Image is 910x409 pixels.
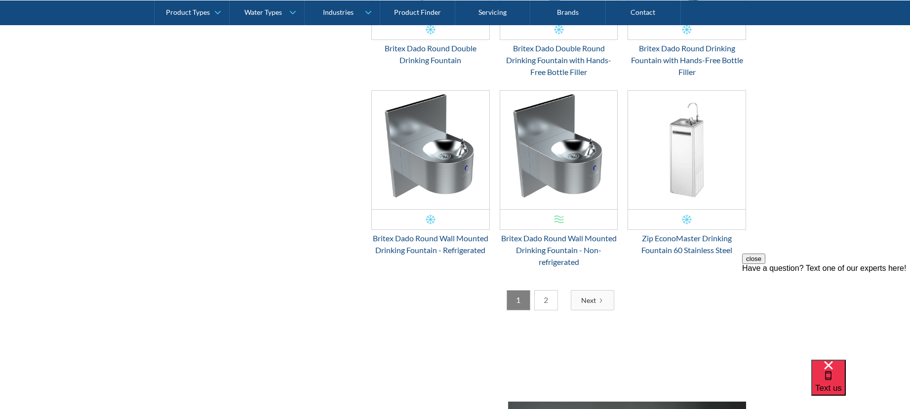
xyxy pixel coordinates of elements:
div: Zip EconoMaster Drinking Fountain 60 Stainless Steel [628,232,746,256]
div: Britex Dado Double Round Drinking Fountain with Hands-Free Bottle Filler [500,42,618,78]
img: Britex Dado Round Wall Mounted Drinking Fountain - Non-refrigerated [500,91,618,209]
div: Industries [323,8,354,16]
div: Next [581,295,596,305]
div: Water Types [244,8,282,16]
a: 1 [507,290,530,310]
a: Zip EconoMaster Drinking Fountain 60 Stainless SteelZip EconoMaster Drinking Fountain 60 Stainles... [628,90,746,256]
div: Britex Dado Round Drinking Fountain with Hands-Free Bottle Filler [628,42,746,78]
div: Britex Dado Round Double Drinking Fountain [371,42,490,66]
a: Britex Dado Round Wall Mounted Drinking Fountain - Refrigerated Britex Dado Round Wall Mounted Dr... [371,90,490,256]
div: Britex Dado Round Wall Mounted Drinking Fountain - Refrigerated [371,232,490,256]
div: Britex Dado Round Wall Mounted Drinking Fountain - Non-refrigerated [500,232,618,268]
a: 2 [534,290,558,310]
iframe: podium webchat widget bubble [811,360,910,409]
img: Britex Dado Round Wall Mounted Drinking Fountain - Refrigerated [372,91,489,209]
div: List [371,290,747,310]
img: Zip EconoMaster Drinking Fountain 60 Stainless Steel [628,91,746,209]
a: Next Page [571,290,614,310]
a: Britex Dado Round Wall Mounted Drinking Fountain - Non-refrigeratedBritex Dado Round Wall Mounted... [500,90,618,268]
iframe: podium webchat widget prompt [742,254,910,372]
div: Product Types [166,8,210,16]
